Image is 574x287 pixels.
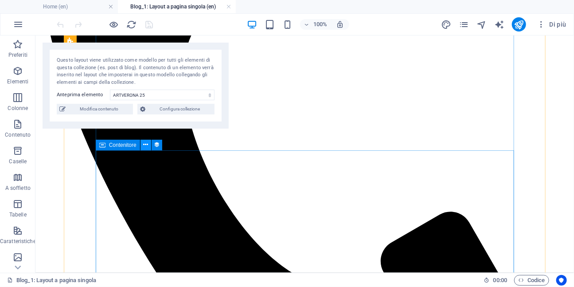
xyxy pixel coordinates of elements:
[493,275,507,286] span: 00 00
[494,19,505,30] button: text_generator
[7,78,28,85] p: Elementi
[500,277,501,283] span: :
[118,2,236,12] h4: Blog_1: Layout a pagina singola (en)
[484,275,508,286] h6: Tempo sessione
[137,104,215,114] button: Configura collezione
[127,20,137,30] i: Ricarica la pagina
[313,19,328,30] h6: 100%
[126,19,137,30] button: reload
[336,20,344,28] i: Quando ridimensioni, regola automaticamente il livello di zoom in modo che corrisponda al disposi...
[514,20,524,30] i: Pubblica
[533,17,570,31] button: Di più
[7,275,96,286] a: Fai clic per annullare la selezione. Doppio clic per aprire le pagine
[109,19,119,30] button: Clicca qui per lasciare la modalità di anteprima e continuare la modifica
[5,185,31,192] p: A soffietto
[300,19,332,30] button: 100%
[8,51,27,59] p: Preferiti
[495,20,505,30] i: AI Writer
[57,90,110,100] label: Anteprima elemento
[476,19,487,30] button: navigator
[459,20,469,30] i: Pagine (Ctrl+Alt+S)
[459,19,469,30] button: pages
[514,275,549,286] button: Codice
[9,211,27,218] p: Tabelle
[109,142,137,148] span: Contenitore
[441,19,452,30] button: design
[5,131,31,138] p: Contenuto
[512,17,526,31] button: publish
[477,20,487,30] i: Navigatore
[537,20,566,29] span: Di più
[441,20,452,30] i: Design (Ctrl+Alt+Y)
[8,105,28,112] p: Colonne
[68,104,130,114] span: Modifica contenuto
[9,158,27,165] p: Caselle
[148,104,212,114] span: Configura collezione
[556,275,567,286] button: Usercentrics
[518,275,545,286] span: Codice
[57,104,133,114] button: Modifica contenuto
[57,57,215,86] div: Questo layout viene utilizzato come modello per tutti gli elementi di questa collezione (es. post...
